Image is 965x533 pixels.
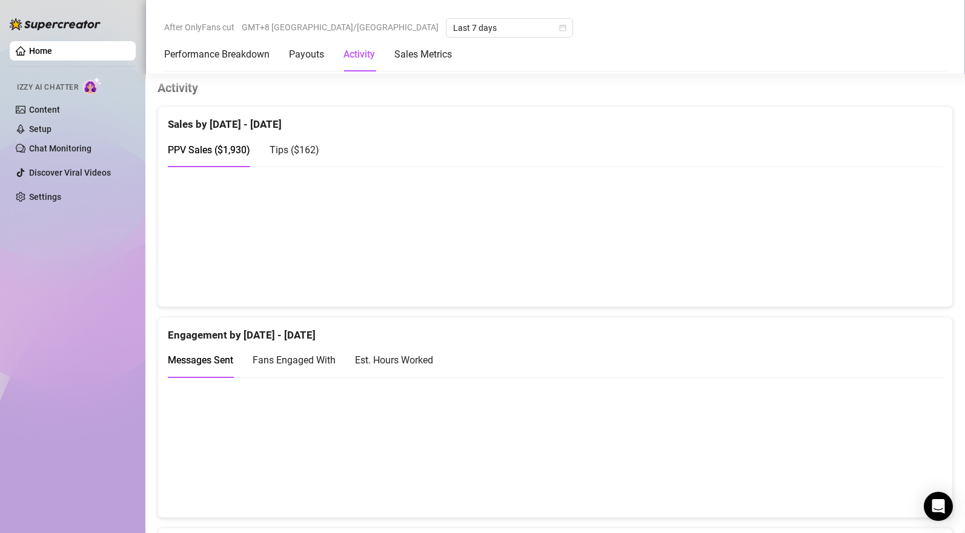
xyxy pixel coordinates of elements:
[29,105,60,114] a: Content
[355,353,433,368] div: Est. Hours Worked
[17,82,78,93] span: Izzy AI Chatter
[289,47,324,62] div: Payouts
[10,18,101,30] img: logo-BBDzfeDw.svg
[559,24,566,31] span: calendar
[394,47,452,62] div: Sales Metrics
[242,18,439,36] span: GMT+8 [GEOGRAPHIC_DATA]/[GEOGRAPHIC_DATA]
[168,144,250,156] span: PPV Sales ( $1,930 )
[270,144,319,156] span: Tips ( $162 )
[29,168,111,177] a: Discover Viral Videos
[158,79,953,96] h4: Activity
[168,107,943,133] div: Sales by [DATE] - [DATE]
[83,77,102,94] img: AI Chatter
[29,124,51,134] a: Setup
[29,192,61,202] a: Settings
[924,492,953,521] div: Open Intercom Messenger
[164,18,234,36] span: After OnlyFans cut
[253,354,336,366] span: Fans Engaged With
[168,354,233,366] span: Messages Sent
[343,47,375,62] div: Activity
[168,317,943,343] div: Engagement by [DATE] - [DATE]
[29,46,52,56] a: Home
[164,47,270,62] div: Performance Breakdown
[453,19,566,37] span: Last 7 days
[29,144,91,153] a: Chat Monitoring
